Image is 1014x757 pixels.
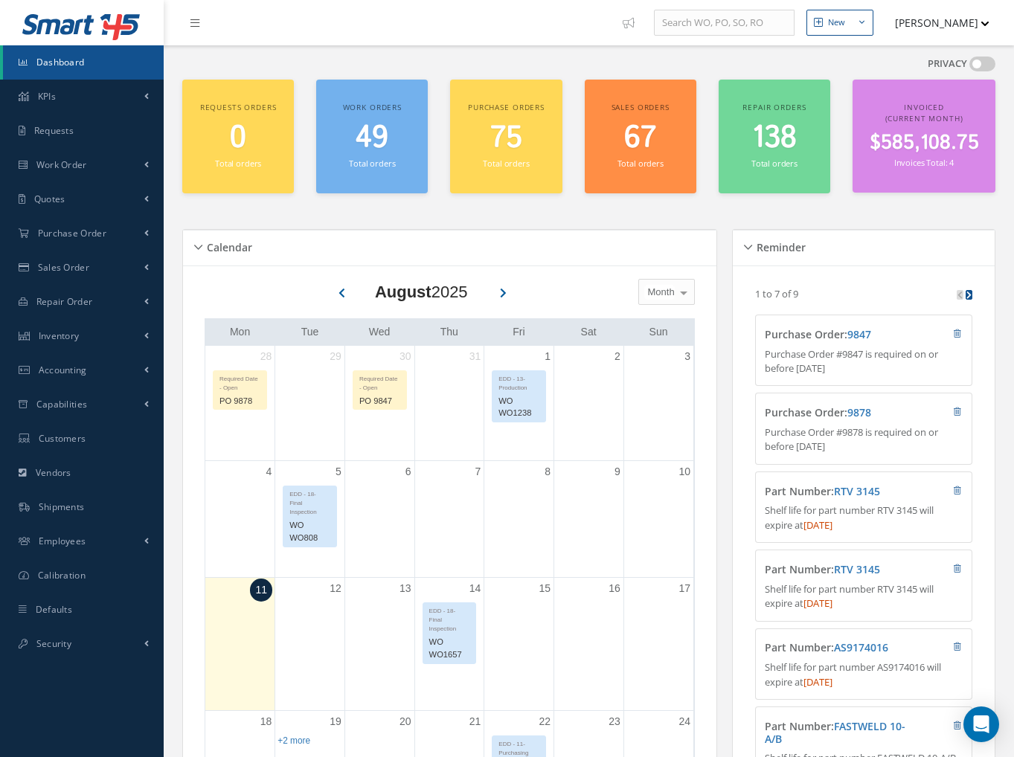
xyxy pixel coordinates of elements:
[542,346,553,367] a: August 1, 2025
[490,117,522,159] span: 75
[263,461,275,483] a: August 4, 2025
[283,517,336,547] div: WO WO808
[751,158,798,169] small: Total orders
[831,562,880,576] span: :
[414,578,484,711] td: August 14, 2025
[928,57,967,71] label: PRIVACY
[765,642,907,654] h4: Part Number
[681,346,693,367] a: August 3, 2025
[765,719,905,746] span: :
[3,45,164,80] a: Dashboard
[623,578,693,711] td: August 17, 2025
[402,461,414,483] a: August 6, 2025
[39,432,86,445] span: Customers
[847,405,871,419] a: 9878
[202,236,252,254] h5: Calendar
[536,711,553,732] a: August 22, 2025
[492,393,545,422] div: WO WO1238
[492,371,545,393] div: EDD - 13-Production
[624,117,656,159] span: 67
[719,80,830,193] a: Repair orders 138 Total orders
[765,660,962,689] p: Shelf life for part number AS9174016 will expire at
[36,637,71,650] span: Security
[765,582,962,611] p: Shelf life for part number RTV 3145 will expire at
[623,460,693,578] td: August 10, 2025
[554,578,624,711] td: August 16, 2025
[38,90,56,103] span: KPIs
[803,596,832,610] span: [DATE]
[554,460,624,578] td: August 9, 2025
[200,102,277,112] span: Requests orders
[585,80,696,193] a: Sales orders 67 Total orders
[484,346,554,461] td: August 1, 2025
[466,711,484,732] a: August 21, 2025
[227,323,253,341] a: Monday
[765,721,907,746] h4: Part Number
[423,603,476,634] div: EDD - 18-Final Inspection
[257,346,275,367] a: July 28, 2025
[38,261,89,274] span: Sales Order
[34,193,65,205] span: Quotes
[205,578,275,711] td: August 11, 2025
[397,711,414,732] a: August 20, 2025
[623,346,693,461] td: August 3, 2025
[344,346,414,461] td: July 30, 2025
[676,461,693,483] a: August 10, 2025
[828,16,845,29] div: New
[646,323,671,341] a: Sunday
[853,80,995,193] a: Invoiced (Current Month) $585,108.75 Invoices Total: 4
[375,283,431,301] b: August
[397,346,414,367] a: July 30, 2025
[316,80,428,193] a: Work orders 49 Total orders
[39,364,87,376] span: Accounting
[327,346,344,367] a: July 29, 2025
[344,578,414,711] td: August 13, 2025
[36,158,87,171] span: Work Order
[34,124,74,137] span: Requests
[275,578,345,711] td: August 12, 2025
[343,102,402,112] span: Work orders
[277,735,310,746] a: Show 2 more events
[484,578,554,711] td: August 15, 2025
[450,80,562,193] a: Purchase orders 75 Total orders
[765,564,907,576] h4: Part Number
[765,486,907,498] h4: Part Number
[484,460,554,578] td: August 8, 2025
[257,711,275,732] a: August 18, 2025
[578,323,600,341] a: Saturday
[894,157,954,168] small: Invoices Total: 4
[536,578,553,599] a: August 15, 2025
[554,346,624,461] td: August 2, 2025
[375,280,468,304] div: 2025
[349,158,395,169] small: Total orders
[765,347,962,376] p: Purchase Order #9847 is required on or before [DATE]
[356,117,388,159] span: 49
[881,8,989,37] button: [PERSON_NAME]
[327,578,344,599] a: August 12, 2025
[844,327,871,341] span: :
[214,393,266,410] div: PO 9878
[344,460,414,578] td: August 6, 2025
[38,227,106,239] span: Purchase Order
[466,346,484,367] a: July 31, 2025
[275,460,345,578] td: August 5, 2025
[676,711,693,732] a: August 24, 2025
[803,518,832,532] span: [DATE]
[742,102,806,112] span: Repair orders
[752,236,806,254] h5: Reminder
[847,327,871,341] a: 9847
[36,56,85,68] span: Dashboard
[39,500,85,513] span: Shipments
[397,578,414,599] a: August 13, 2025
[353,371,406,393] div: Required Date - Open
[606,578,623,599] a: August 16, 2025
[606,711,623,732] a: August 23, 2025
[765,719,905,746] a: FASTWELD 10-A/B
[834,562,880,576] a: RTV 3145
[36,466,71,479] span: Vendors
[39,535,86,547] span: Employees
[414,346,484,461] td: July 31, 2025
[752,117,797,159] span: 138
[327,711,344,732] a: August 19, 2025
[617,158,664,169] small: Total orders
